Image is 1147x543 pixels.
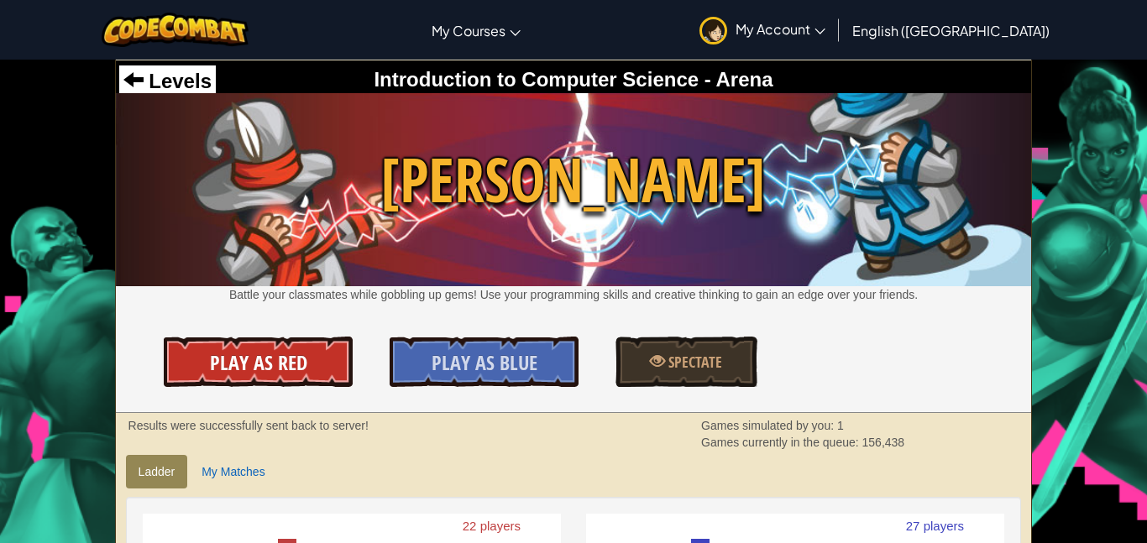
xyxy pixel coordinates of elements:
span: Games currently in the queue: [701,436,862,449]
span: [PERSON_NAME] [116,137,1032,223]
strong: Results were successfully sent back to server! [128,419,369,432]
span: Games simulated by you: [701,419,837,432]
p: Battle your classmates while gobbling up gems! Use your programming skills and creative thinking ... [116,286,1032,303]
span: Levels [144,70,212,92]
a: My Courses [423,8,529,53]
img: Wakka Maul [116,93,1032,286]
a: English ([GEOGRAPHIC_DATA]) [844,8,1058,53]
a: Ladder [126,455,188,488]
a: My Account [691,3,834,56]
span: 1 [837,419,844,432]
text: 27 players [906,519,964,533]
span: Introduction to Computer Science [374,68,699,91]
span: Play As Red [210,349,307,376]
span: My Account [736,20,825,38]
span: - Arena [699,68,773,91]
span: My Courses [432,22,505,39]
span: English ([GEOGRAPHIC_DATA]) [852,22,1050,39]
a: My Matches [189,455,277,488]
a: Levels [123,70,212,92]
span: Spectate [665,352,722,373]
a: Spectate [615,337,757,387]
span: 156,438 [862,436,905,449]
img: avatar [699,17,727,44]
span: Play As Blue [432,349,537,376]
img: CodeCombat logo [102,13,249,47]
text: 22 players [462,519,520,533]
